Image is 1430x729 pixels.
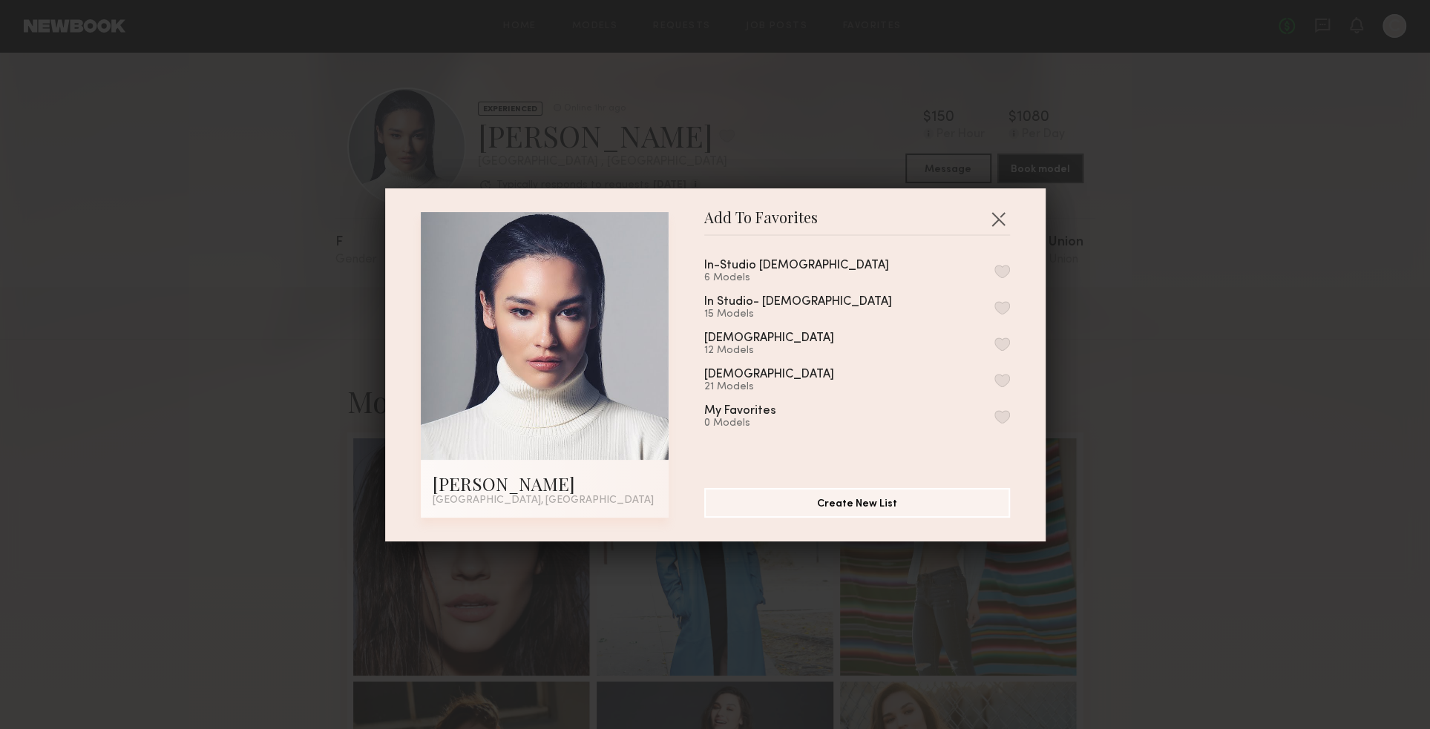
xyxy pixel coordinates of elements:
[433,472,657,495] div: [PERSON_NAME]
[704,418,812,429] div: 0 Models
[986,207,1010,231] button: Close
[704,332,834,345] div: [DEMOGRAPHIC_DATA]
[704,381,870,393] div: 21 Models
[704,345,870,357] div: 12 Models
[704,488,1010,518] button: Create New List
[704,309,928,320] div: 15 Models
[704,405,776,418] div: My Favorites
[433,495,657,506] div: [GEOGRAPHIC_DATA], [GEOGRAPHIC_DATA]
[704,369,834,381] div: [DEMOGRAPHIC_DATA]
[704,272,925,284] div: 6 Models
[704,260,889,272] div: In-Studio [DEMOGRAPHIC_DATA]
[704,296,892,309] div: In Studio- [DEMOGRAPHIC_DATA]
[704,212,818,234] span: Add To Favorites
